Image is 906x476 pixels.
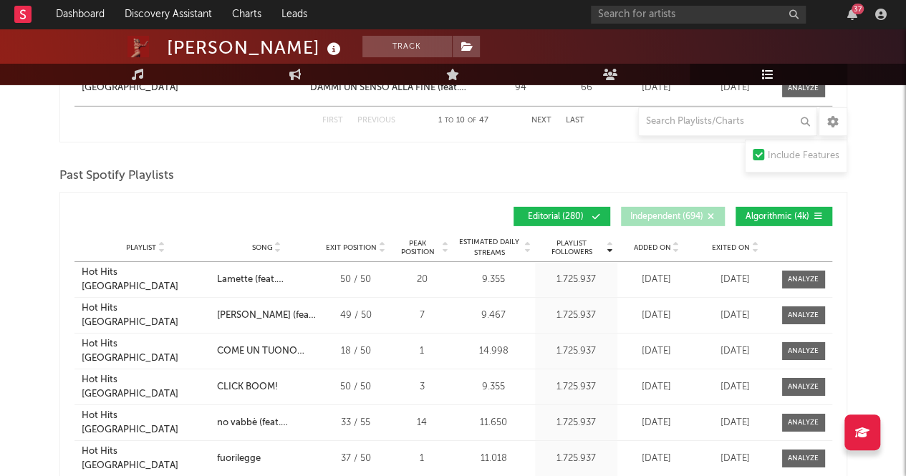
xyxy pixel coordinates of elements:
a: CLICK BOOM! [217,380,316,394]
a: Hot Hits [GEOGRAPHIC_DATA] [82,337,211,365]
div: 50 / 50 [324,273,388,287]
button: Last [566,117,584,125]
div: 3 [395,380,449,394]
span: Editorial ( 280 ) [523,213,589,221]
div: 37 / 50 [324,452,388,466]
div: 11.018 [456,452,531,466]
div: 9.355 [456,380,531,394]
span: Playlist Followers [539,239,605,256]
div: 14.998 [456,344,531,359]
div: 49 / 50 [324,309,388,323]
button: Previous [357,117,395,125]
button: Algorithmic(4k) [736,207,832,226]
div: 18 / 50 [324,344,388,359]
div: [DATE] [621,380,693,394]
a: fuorilegge [217,452,316,466]
span: Added On [634,243,671,252]
a: [GEOGRAPHIC_DATA] [82,81,304,95]
div: [DATE] [621,344,693,359]
div: [DATE] [700,380,771,394]
button: Next [531,117,551,125]
div: [DATE] [700,309,771,323]
a: [PERSON_NAME] (feat. [PERSON_NAME]) [217,309,316,323]
input: Search for artists [591,6,806,24]
button: Track [362,36,452,57]
span: Playlist [126,243,156,252]
span: Exited On [712,243,750,252]
div: 50 / 50 [324,380,388,394]
div: 14 [395,416,449,430]
div: 1.725.937 [539,380,614,394]
div: fuorilegge [217,452,261,466]
div: [DATE] [621,309,693,323]
div: 1.725.937 [539,452,614,466]
div: [DATE] [700,452,771,466]
div: 94 [488,81,553,95]
a: Hot Hits [GEOGRAPHIC_DATA] [82,409,211,437]
div: 37 [852,4,864,14]
span: Estimated Daily Streams [456,237,523,258]
button: Independent(694) [621,207,725,226]
input: Search Playlists/Charts [638,107,817,136]
div: [DATE] [700,344,771,359]
div: Include Features [768,147,839,165]
button: 37 [847,9,857,20]
div: [DATE] [700,416,771,430]
span: Exit Position [326,243,377,252]
span: Algorithmic ( 4k ) [745,213,811,221]
a: Hot Hits [GEOGRAPHIC_DATA] [82,266,211,293]
div: 1.725.937 [539,273,614,287]
div: [DATE] [621,81,693,95]
button: Editorial(280) [514,207,610,226]
div: 1.725.937 [539,416,614,430]
div: 1.725.937 [539,344,614,359]
div: [GEOGRAPHIC_DATA] [82,81,178,95]
div: [PERSON_NAME] [167,36,344,59]
div: 20 [395,273,449,287]
div: 11.650 [456,416,531,430]
span: Independent ( 694 ) [630,213,703,221]
a: Hot Hits [GEOGRAPHIC_DATA] [82,301,211,329]
div: [DATE] [700,81,771,95]
div: 1 [395,452,449,466]
a: no vabbè (feat. [GEOGRAPHIC_DATA]) [217,416,316,430]
div: 66 [560,81,614,95]
div: 1 10 47 [424,112,503,130]
button: First [322,117,343,125]
span: Past Spotify Playlists [59,167,174,185]
span: Song [252,243,273,252]
span: to [445,117,453,124]
div: [DATE] [700,273,771,287]
a: COME UN TUONO (feat. Guè) [217,344,316,359]
div: 33 / 55 [324,416,388,430]
div: 1 [395,344,449,359]
div: 7 [395,309,449,323]
div: 1.725.937 [539,309,614,323]
div: CLICK BOOM! [217,380,278,394]
span: of [468,117,476,124]
div: [DATE] [621,273,693,287]
a: Hot Hits [GEOGRAPHIC_DATA] [82,445,211,472]
a: DAMMI UN SENSO ALLA FINE (feat. [GEOGRAPHIC_DATA]) [310,81,481,95]
div: [DATE] [621,452,693,466]
div: [DATE] [621,416,693,430]
div: 9.355 [456,273,531,287]
div: 9.467 [456,309,531,323]
a: Lamette (feat. [GEOGRAPHIC_DATA]) [217,273,316,287]
a: Hot Hits [GEOGRAPHIC_DATA] [82,373,211,401]
span: Peak Position [395,239,440,256]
